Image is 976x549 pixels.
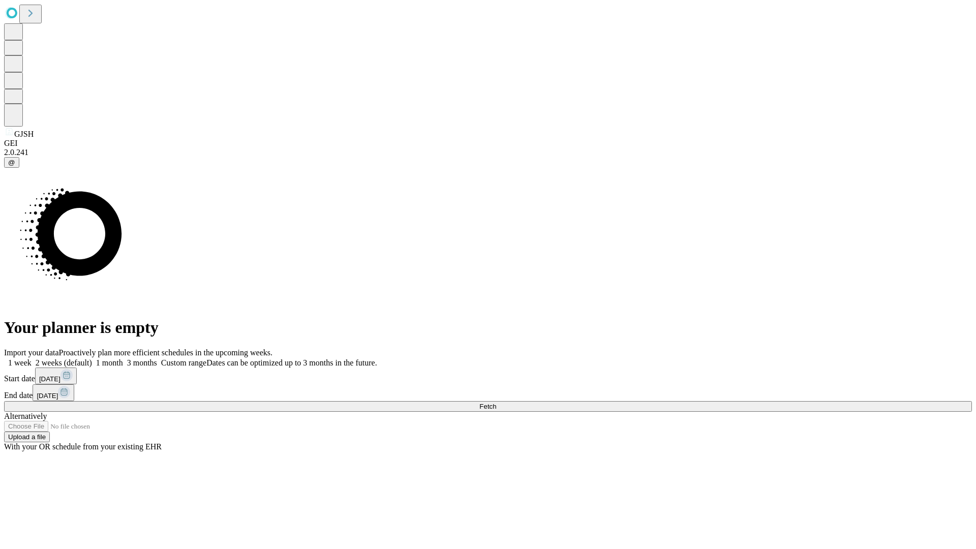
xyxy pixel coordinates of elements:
div: 2.0.241 [4,148,972,157]
div: End date [4,384,972,401]
span: 3 months [127,358,157,367]
div: GEI [4,139,972,148]
span: With your OR schedule from your existing EHR [4,442,162,451]
span: @ [8,159,15,166]
button: [DATE] [35,368,77,384]
div: Start date [4,368,972,384]
button: Fetch [4,401,972,412]
span: Custom range [161,358,206,367]
h1: Your planner is empty [4,318,972,337]
span: Alternatively [4,412,47,420]
span: Import your data [4,348,59,357]
button: Upload a file [4,432,50,442]
span: Dates can be optimized up to 3 months in the future. [206,358,377,367]
span: Proactively plan more efficient schedules in the upcoming weeks. [59,348,272,357]
span: 1 month [96,358,123,367]
button: [DATE] [33,384,74,401]
span: [DATE] [37,392,58,400]
span: 1 week [8,358,32,367]
button: @ [4,157,19,168]
span: Fetch [479,403,496,410]
span: [DATE] [39,375,60,383]
span: 2 weeks (default) [36,358,92,367]
span: GJSH [14,130,34,138]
